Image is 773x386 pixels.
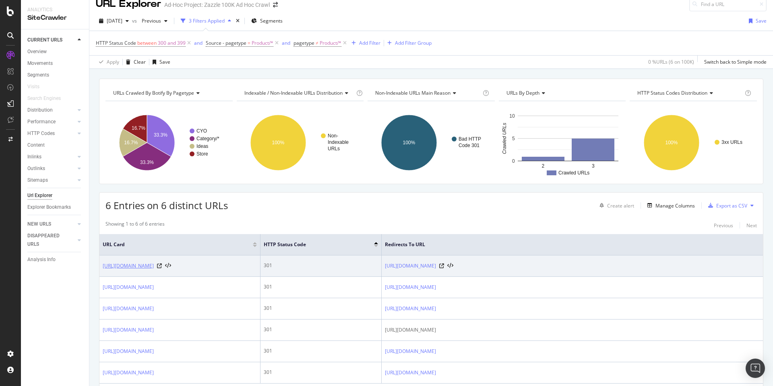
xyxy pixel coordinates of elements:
a: [URL][DOMAIN_NAME] [385,347,436,355]
text: Crawled URLs [501,123,507,154]
svg: A chart. [499,108,625,178]
div: Save [756,17,767,24]
text: 3xx URLs [721,139,742,145]
text: 16.7% [124,140,138,145]
text: 33.3% [140,160,154,165]
svg: A chart. [237,108,363,178]
div: Url Explorer [27,191,52,200]
a: [URL][DOMAIN_NAME] [103,326,154,334]
a: Movements [27,59,83,68]
text: 100% [403,140,415,145]
a: Performance [27,118,75,126]
a: Sitemaps [27,176,75,185]
div: SiteCrawler [27,13,83,23]
div: Apply [107,58,119,65]
div: Add Filter [359,39,380,46]
div: 0 % URLs ( 6 on 100K ) [648,58,694,65]
button: Clear [123,56,146,68]
div: arrow-right-arrow-left [273,2,278,8]
span: Indexable / Non-Indexable URLs distribution [244,89,343,96]
h4: HTTP Status Codes Distribution [636,87,743,100]
div: Search Engines [27,94,61,103]
span: HTTP Status Code [96,39,136,46]
button: Manage Columns [644,201,695,210]
div: Manage Columns [655,202,695,209]
button: Apply [96,56,119,68]
span: ≠ [316,39,318,46]
div: Open Intercom Messenger [746,359,765,378]
a: Outlinks [27,164,75,173]
div: Inlinks [27,153,41,161]
span: 2025 Aug. 11th [107,17,122,24]
div: 301 [264,305,378,312]
text: Crawled URLs [558,170,589,176]
button: Export as CSV [705,199,747,212]
a: [URL][DOMAIN_NAME] [103,262,154,270]
div: Visits [27,83,39,91]
h4: Non-Indexable URLs Main Reason [374,87,481,100]
a: Content [27,141,83,149]
a: HTTP Codes [27,129,75,138]
button: Previous [714,220,733,230]
button: Previous [138,15,171,27]
text: 10 [509,113,515,119]
span: HTTP Status Code [264,241,362,248]
a: [URL][DOMAIN_NAME] [103,347,154,355]
a: [URL][DOMAIN_NAME] [103,283,154,291]
span: between [137,39,157,46]
a: [URL][DOMAIN_NAME] [385,369,436,377]
span: [URL][DOMAIN_NAME] [385,326,436,334]
svg: A chart. [630,108,757,178]
div: HTTP Codes [27,129,55,138]
div: Analysis Info [27,255,56,264]
text: 2 [542,163,544,169]
text: Category/* [196,136,219,141]
button: Save [746,15,767,27]
button: and [194,39,203,47]
div: Explorer Bookmarks [27,203,71,212]
text: 3 [592,163,595,169]
text: Store [196,151,208,157]
div: 3 Filters Applied [189,17,225,24]
a: [URL][DOMAIN_NAME] [385,262,436,270]
text: Non- [328,133,338,139]
div: Outlinks [27,164,45,173]
span: URLs Crawled By Botify By pagetype [113,89,194,96]
span: pagetype [293,39,314,46]
text: 33.3% [154,132,167,138]
text: Code 301 [459,143,480,148]
a: [URL][DOMAIN_NAME] [385,283,436,291]
div: Create alert [607,202,634,209]
div: Add Filter Group [395,39,432,46]
div: 301 [264,347,378,355]
a: Overview [27,48,83,56]
div: and [194,39,203,46]
span: Product/* [320,37,341,49]
div: 301 [264,283,378,291]
a: Inlinks [27,153,75,161]
span: Source - pagetype [206,39,246,46]
div: Showing 1 to 6 of 6 entries [105,220,165,230]
a: CURRENT URLS [27,36,75,44]
button: Switch back to Simple mode [701,56,767,68]
text: 0 [512,158,515,164]
div: CURRENT URLS [27,36,62,44]
div: Sitemaps [27,176,48,185]
a: [URL][DOMAIN_NAME] [103,305,154,313]
div: DISAPPEARED URLS [27,232,68,249]
svg: A chart. [368,108,494,178]
div: Previous [714,222,733,229]
button: Add Filter Group [384,38,432,48]
div: 301 [264,369,378,376]
div: Next [746,222,757,229]
button: View HTML Source [165,263,171,269]
text: Indexable [328,139,349,145]
text: 5 [512,136,515,141]
span: = [248,39,250,46]
h4: URLs by Depth [505,87,619,100]
a: Url Explorer [27,191,83,200]
div: 301 [264,262,378,269]
div: Clear [134,58,146,65]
